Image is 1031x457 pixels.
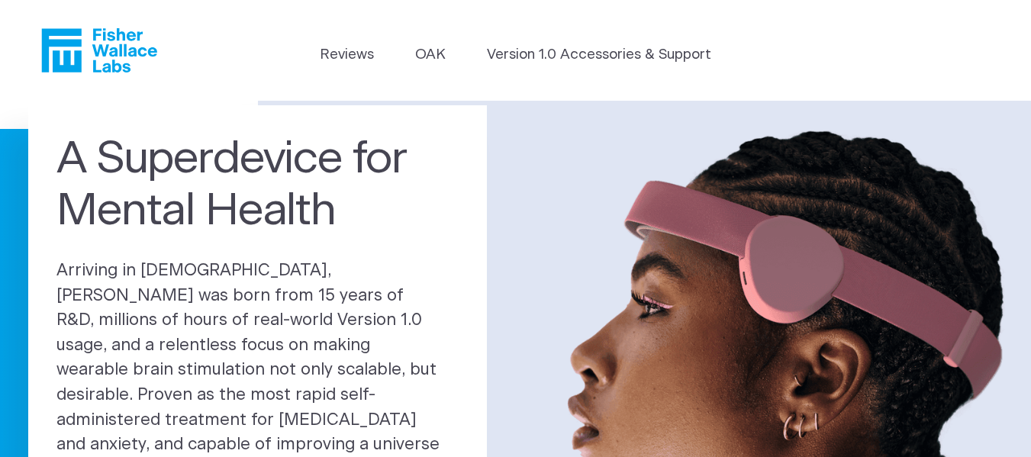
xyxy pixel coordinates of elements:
a: Fisher Wallace [41,28,157,72]
a: Version 1.0 Accessories & Support [487,44,711,66]
a: Reviews [320,44,374,66]
a: OAK [415,44,446,66]
h1: A Superdevice for Mental Health [56,134,459,237]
